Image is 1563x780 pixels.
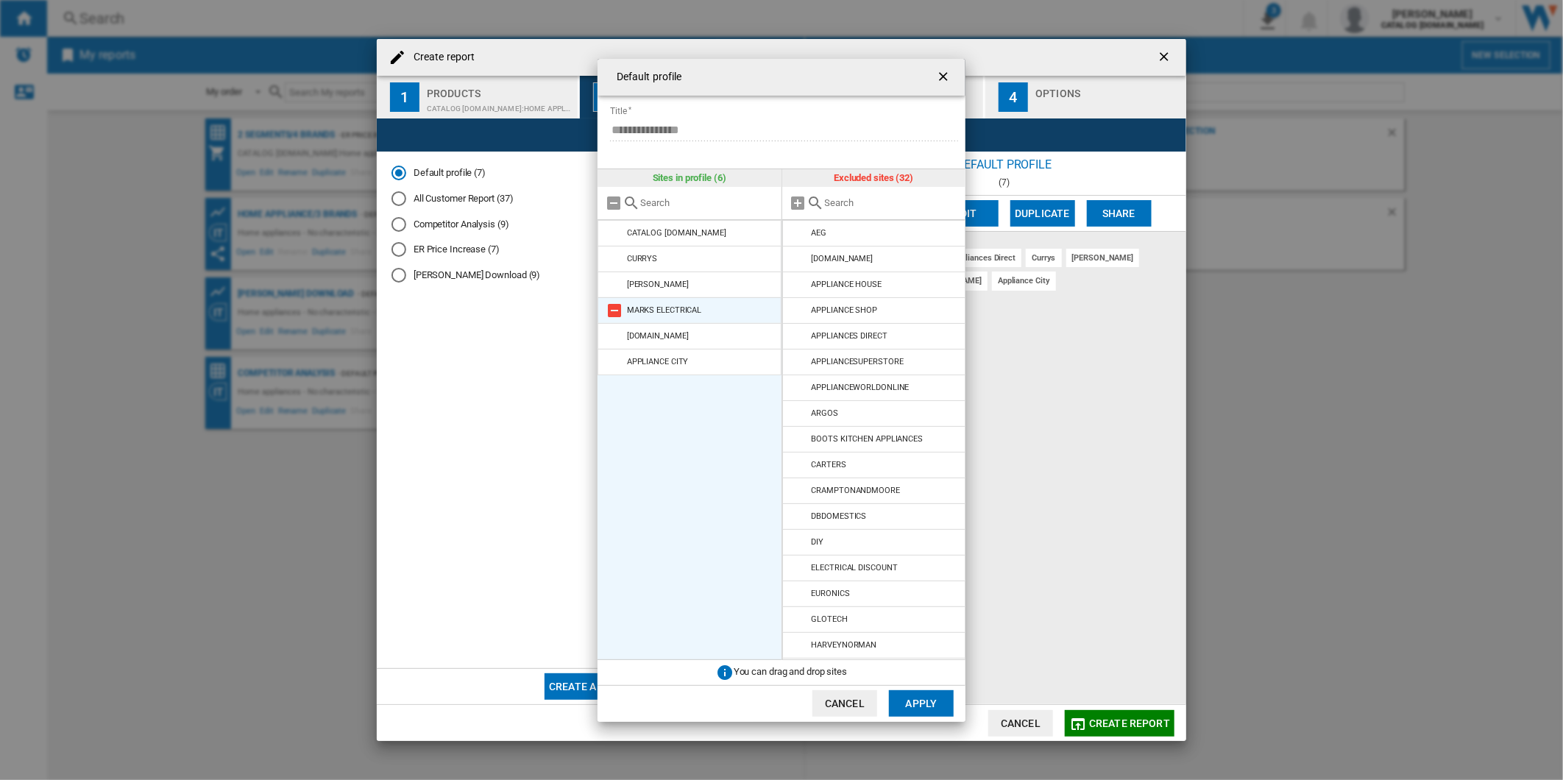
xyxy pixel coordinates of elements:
div: APPLIANCES DIRECT [811,331,887,341]
input: Search [640,197,774,208]
div: [DOMAIN_NAME] [627,331,689,341]
div: APPLIANCESUPERSTORE [811,357,903,366]
span: You can drag and drop sites [734,666,847,677]
div: Excluded sites (32) [782,169,966,187]
div: DIY [811,537,823,547]
div: CARTERS [811,460,846,469]
div: [DOMAIN_NAME] [811,254,873,263]
div: [PERSON_NAME] [627,280,689,289]
div: CRAMPTONANDMOORE [811,486,899,495]
div: APPLIANCEWORLDONLINE [811,383,909,392]
div: EURONICS [811,589,849,598]
button: Apply [889,690,954,717]
md-icon: Remove all [605,194,623,212]
md-icon: Add all [790,194,807,212]
ng-md-icon: getI18NText('BUTTONS.CLOSE_DIALOG') [936,69,954,87]
h4: Default profile [609,70,682,85]
div: GLOTECH [811,614,847,624]
div: APPLIANCE CITY [627,357,689,366]
div: Sites in profile (6) [598,169,781,187]
div: APPLIANCE SHOP [811,305,877,315]
div: DBDOMESTICS [811,511,866,521]
div: CURRYS [627,254,657,263]
div: APPLIANCE HOUSE [811,280,882,289]
div: CATALOG [DOMAIN_NAME] [627,228,726,238]
button: Cancel [812,690,877,717]
div: BOOTS KITCHEN APPLIANCES [811,434,923,444]
div: ARGOS [811,408,838,418]
button: getI18NText('BUTTONS.CLOSE_DIALOG') [930,63,960,92]
div: HARVEYNORMAN [811,640,876,650]
div: ELECTRICAL DISCOUNT [811,563,897,572]
div: AEG [811,228,826,238]
input: Search [825,197,959,208]
div: MARKS ELECTRICAL [627,305,701,315]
